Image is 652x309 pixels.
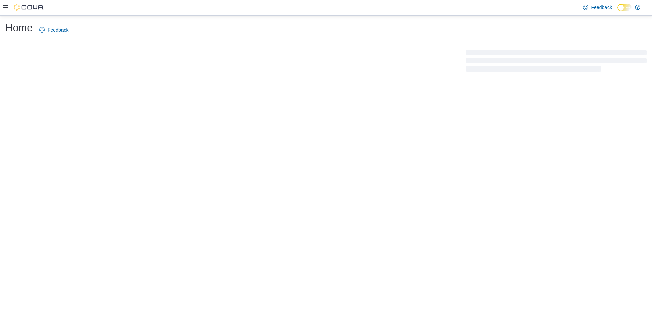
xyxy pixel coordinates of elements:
[466,51,647,73] span: Loading
[14,4,44,11] img: Cova
[591,4,612,11] span: Feedback
[580,1,615,14] a: Feedback
[37,23,71,37] a: Feedback
[5,21,33,35] h1: Home
[48,26,68,33] span: Feedback
[617,4,632,11] input: Dark Mode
